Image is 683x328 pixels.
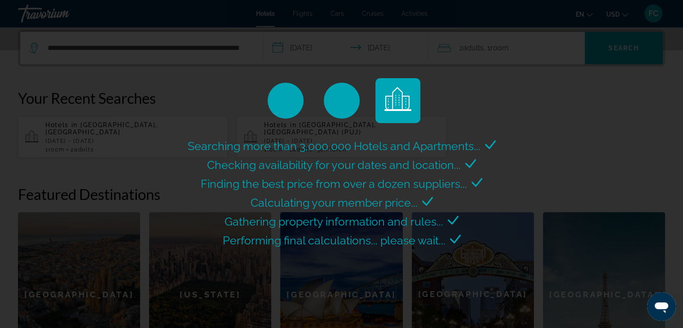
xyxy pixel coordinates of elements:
span: Searching more than 3,000,000 Hotels and Apartments... [188,139,480,153]
span: Calculating your member price... [251,196,418,209]
span: Performing final calculations... please wait... [223,234,445,247]
span: Checking availability for your dates and location... [207,158,461,172]
span: Gathering property information and rules... [225,215,443,228]
iframe: Bouton de lancement de la fenêtre de messagerie [647,292,676,321]
span: Finding the best price from over a dozen suppliers... [201,177,467,191]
